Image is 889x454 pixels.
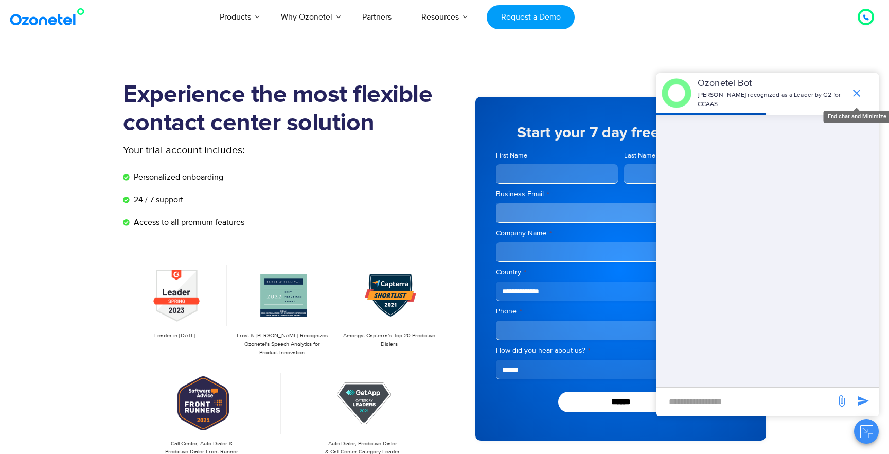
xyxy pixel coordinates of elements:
[487,5,575,29] a: Request a Demo
[123,143,367,158] p: Your trial account includes:
[853,391,874,411] span: send message
[698,91,845,109] p: [PERSON_NAME] recognized as a Leader by G2 for CCAAS
[846,83,867,103] span: end chat or minimize
[496,125,745,141] h5: Start your 7 day free trial now
[343,331,436,348] p: Amongst Capterra’s Top 20 Predictive Dialers
[496,306,745,317] label: Phone
[854,419,879,444] button: Close chat
[128,331,222,340] p: Leader in [DATE]
[662,393,830,411] div: new-msg-input
[496,189,745,199] label: Business Email
[831,391,852,411] span: send message
[131,171,223,183] span: Personalized onboarding
[662,78,691,108] img: header
[123,81,444,137] h1: Experience the most flexible contact center solution
[698,77,845,91] p: Ozonetel Bot
[235,331,329,357] p: Frost & [PERSON_NAME] Recognizes Ozonetel's Speech Analytics for Product Innovation
[496,228,745,238] label: Company Name
[496,151,618,161] label: First Name
[131,194,183,206] span: 24 / 7 support
[496,345,745,356] label: How did you hear about us?
[624,151,746,161] label: Last Name
[496,267,745,277] label: Country
[131,216,244,229] span: Access to all premium features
